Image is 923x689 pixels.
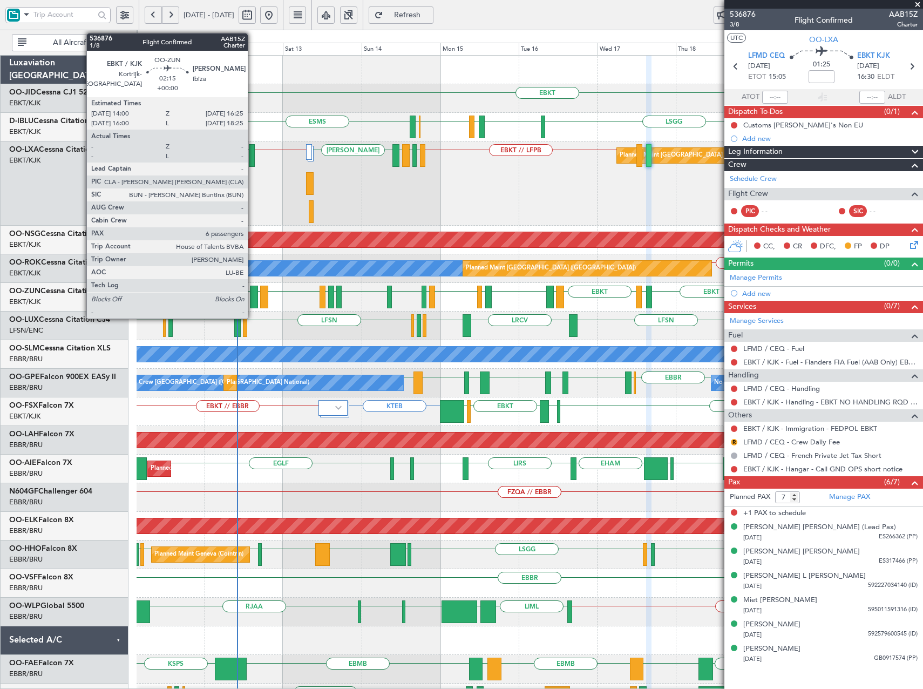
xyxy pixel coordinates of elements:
[857,72,874,83] span: 16:30
[743,120,863,130] div: Customs [PERSON_NAME]'s Non EU
[742,289,918,298] div: Add new
[743,631,762,639] span: [DATE]
[9,259,41,266] span: OO-ROK
[9,383,43,393] a: EBBR/BRU
[728,301,756,313] span: Services
[9,146,110,153] a: OO-LXACessna Citation CJ4
[205,43,283,56] div: Fri 12
[9,98,40,108] a: EBKT/KJK
[743,582,762,590] span: [DATE]
[620,147,790,164] div: Planned Maint [GEOGRAPHIC_DATA] ([GEOGRAPHIC_DATA])
[813,59,830,70] span: 01:25
[9,573,73,581] a: OO-VSFFalcon 8X
[748,51,785,62] span: LFMD CEQ
[743,384,820,393] a: LFMD / CEQ - Handling
[742,134,918,143] div: Add new
[809,34,838,45] span: OO-LXA
[9,117,33,125] span: D-IBLU
[857,51,890,62] span: EBKT KJK
[888,92,906,103] span: ALDT
[9,354,43,364] a: EBBR/BRU
[9,373,40,381] span: OO-GPE
[728,146,783,158] span: Leg Information
[9,669,43,679] a: EBBR/BRU
[730,316,784,327] a: Manage Services
[728,369,759,382] span: Handling
[743,619,800,630] div: [PERSON_NAME]
[466,260,636,276] div: Planned Maint [GEOGRAPHIC_DATA] ([GEOGRAPHIC_DATA])
[879,532,918,542] span: ES266362 (PP)
[880,241,890,252] span: DP
[9,612,43,622] a: EBBR/BRU
[33,6,94,23] input: Trip Account
[728,159,746,171] span: Crew
[769,72,786,83] span: 15:05
[884,258,900,269] span: (0/0)
[9,230,112,238] a: OO-NSGCessna Citation CJ4
[877,72,894,83] span: ELDT
[884,476,900,488] span: (6/7)
[829,492,870,503] a: Manage PAX
[9,602,84,610] a: OO-WLPGlobal 5500
[9,602,40,610] span: OO-WLP
[9,526,43,536] a: EBBR/BRU
[29,39,113,46] span: All Aircraft
[9,326,43,335] a: LFSN/ENC
[874,654,918,663] span: GB0917574 (PP)
[9,156,40,165] a: EBKT/KJK
[9,287,112,295] a: OO-ZUNCessna Citation CJ4
[743,606,762,614] span: [DATE]
[730,273,782,283] a: Manage Permits
[762,206,786,216] div: - -
[857,61,879,72] span: [DATE]
[743,424,877,433] a: EBKT / KJK - Immigration - FEDPOL EBKT
[748,61,770,72] span: [DATE]
[9,516,38,524] span: OO-ELK
[184,10,234,20] span: [DATE] - [DATE]
[731,439,737,445] button: R
[743,595,817,606] div: Miet [PERSON_NAME]
[9,430,39,438] span: OO-LAH
[128,375,309,391] div: No Crew [GEOGRAPHIC_DATA] ([GEOGRAPHIC_DATA] National)
[9,488,38,495] span: N604GF
[151,461,321,477] div: Planned Maint [GEOGRAPHIC_DATA] ([GEOGRAPHIC_DATA])
[889,20,918,29] span: Charter
[9,230,40,238] span: OO-NSG
[9,659,38,667] span: OO-FAE
[369,6,433,24] button: Refresh
[9,373,116,381] a: OO-GPEFalcon 900EX EASy II
[9,411,40,421] a: EBKT/KJK
[743,522,896,533] div: [PERSON_NAME] [PERSON_NAME] (Lead Pax)
[730,174,777,185] a: Schedule Crew
[440,43,519,56] div: Mon 15
[854,241,862,252] span: FP
[9,402,74,409] a: OO-FSXFalcon 7X
[728,224,831,236] span: Dispatch Checks and Weather
[9,127,40,137] a: EBKT/KJK
[868,630,918,639] span: 592579600545 (ID)
[743,655,762,663] span: [DATE]
[728,188,768,200] span: Flight Crew
[519,43,598,56] div: Tue 16
[742,92,759,103] span: ATOT
[868,605,918,614] span: 595011591316 (ID)
[741,205,759,217] div: PIC
[868,581,918,590] span: 592227034140 (ID)
[9,459,37,467] span: OO-AIE
[743,357,918,367] a: EBKT / KJK - Fuel - Flanders FIA Fuel (AAB Only) EBKT / KJK
[12,34,117,51] button: All Aircraft
[9,146,39,153] span: OO-LXA
[748,72,766,83] span: ETOT
[9,297,40,307] a: EBKT/KJK
[743,451,881,460] a: LFMD / CEQ - French Private Jet Tax Short
[9,573,38,581] span: OO-VSF
[743,558,762,566] span: [DATE]
[227,375,422,391] div: Planned Maint [GEOGRAPHIC_DATA] ([GEOGRAPHIC_DATA] National)
[728,258,754,270] span: Permits
[743,533,762,542] span: [DATE]
[9,659,74,667] a: OO-FAEFalcon 7X
[9,497,43,507] a: EBBR/BRU
[126,43,205,56] div: Thu 11
[9,89,92,96] a: OO-JIDCessna CJ1 525
[889,9,918,20] span: AAB15Z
